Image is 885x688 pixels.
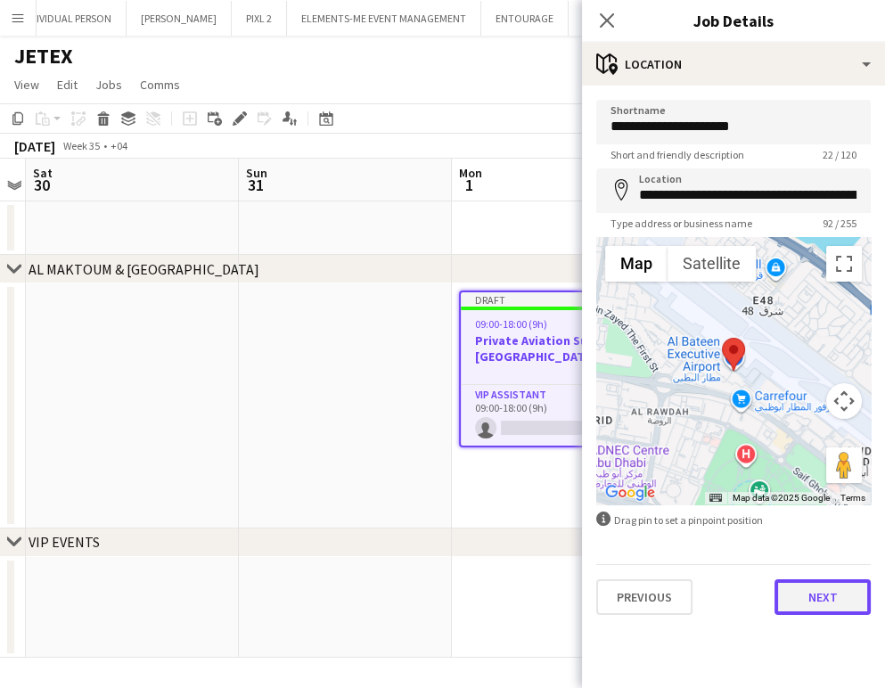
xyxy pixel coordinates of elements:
span: Sun [246,165,267,181]
button: SUR [GEOGRAPHIC_DATA] [569,1,716,36]
button: [PERSON_NAME] [127,1,232,36]
h3: Job Details [582,9,885,32]
button: Previous [596,579,692,615]
span: 09:00-18:00 (9h) [475,317,547,331]
span: 31 [243,175,267,195]
span: View [14,77,39,93]
div: +04 [111,139,127,152]
span: Type address or business name [596,217,766,230]
a: Edit [50,73,85,96]
span: Jobs [95,77,122,93]
h3: Private Aviation Support @ [GEOGRAPHIC_DATA] [461,332,657,364]
button: Next [774,579,871,615]
div: [DATE] [14,137,55,155]
app-job-card: Draft09:00-18:00 (9h)0/1Private Aviation Support @ [GEOGRAPHIC_DATA]1 RoleVIP Assistant0/109:00-1... [459,291,659,447]
span: Sat [33,165,53,181]
span: 22 / 120 [808,148,871,161]
button: Keyboard shortcuts [709,492,722,504]
div: VIP EVENTS [29,533,100,551]
span: 1 [456,175,482,195]
span: Map data ©2025 Google [733,493,830,503]
app-card-role: VIP Assistant0/109:00-18:00 (9h) [461,385,657,446]
button: Map camera controls [826,383,862,419]
span: 30 [30,175,53,195]
span: Mon [459,165,482,181]
h1: JETEX [14,43,73,70]
span: 92 / 255 [808,217,871,230]
a: View [7,73,46,96]
button: PIXL 2 [232,1,287,36]
img: Google [601,481,660,504]
span: Edit [57,77,78,93]
a: Comms [133,73,187,96]
button: Toggle fullscreen view [826,246,862,282]
a: Terms (opens in new tab) [840,493,865,503]
button: Show street map [605,246,668,282]
div: Drag pin to set a pinpoint position [596,512,871,528]
span: Short and friendly description [596,148,758,161]
button: ELEMENTS-ME EVENT MANAGEMENT [287,1,481,36]
button: Show satellite imagery [668,246,756,282]
div: Draft [461,292,657,307]
span: Week 35 [59,139,103,152]
div: AL MAKTOUM & [GEOGRAPHIC_DATA] [29,260,259,278]
button: Drag Pegman onto the map to open Street View [826,447,862,483]
span: Comms [140,77,180,93]
a: Open this area in Google Maps (opens a new window) [601,481,660,504]
div: Location [582,43,885,86]
button: ENTOURAGE [481,1,569,36]
a: Jobs [88,73,129,96]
